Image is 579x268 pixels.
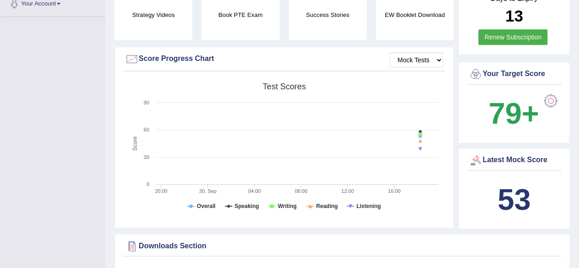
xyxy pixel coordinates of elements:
[505,7,523,25] b: 13
[376,10,454,20] h4: EW Booklet Download
[295,188,308,194] text: 08:00
[341,188,354,194] text: 12:00
[263,82,306,91] tspan: Test scores
[197,203,216,209] tspan: Overall
[199,188,216,194] tspan: 30. Sep
[144,100,149,105] text: 90
[132,136,138,151] tspan: Score
[488,97,539,130] b: 79+
[144,127,149,132] text: 60
[125,52,443,66] div: Score Progress Chart
[498,183,530,216] b: 53
[155,188,168,194] text: 20:00
[144,154,149,160] text: 30
[114,10,192,20] h4: Strategy Videos
[469,153,559,167] div: Latest Mock Score
[234,203,259,209] tspan: Speaking
[289,10,367,20] h4: Success Stories
[478,29,547,45] a: Renew Subscription
[278,203,297,209] tspan: Writing
[125,239,559,253] div: Downloads Section
[146,181,149,187] text: 0
[388,188,400,194] text: 16:00
[316,203,338,209] tspan: Reading
[357,203,381,209] tspan: Listening
[201,10,279,20] h4: Book PTE Exam
[469,67,559,81] div: Your Target Score
[248,188,261,194] text: 04:00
